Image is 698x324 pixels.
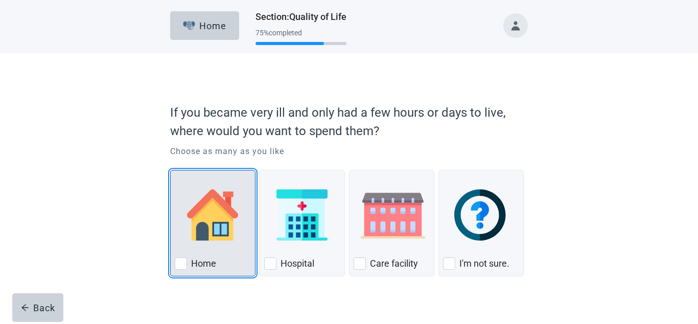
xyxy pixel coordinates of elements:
div: Back [21,303,55,313]
span: arrow-left [21,304,29,312]
h1: Section : Quality of Life [255,10,346,24]
div: Home, checkbox, not checked [170,170,255,276]
div: 75 % completed [255,29,346,37]
label: Home [191,257,216,270]
img: Elephant [183,21,196,30]
p: If you became very ill and only had a few hours or days to live, where would you want to spend them? [170,103,523,140]
label: I'm not sure. [459,257,509,270]
div: I'm not sure., checkbox, not checked [438,170,524,276]
button: arrow-leftBack [12,293,63,322]
label: Care facility [370,257,418,270]
button: ElephantHome [170,11,239,40]
button: Toggle account menu [503,13,528,38]
label: Hospital [281,257,314,270]
div: Hospital, checkbox, not checked [260,170,345,276]
div: Home [183,20,227,31]
div: Care Facility, checkbox, not checked [349,170,434,276]
div: Progress section [255,25,346,50]
p: Choose as many as you like [170,145,528,158]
